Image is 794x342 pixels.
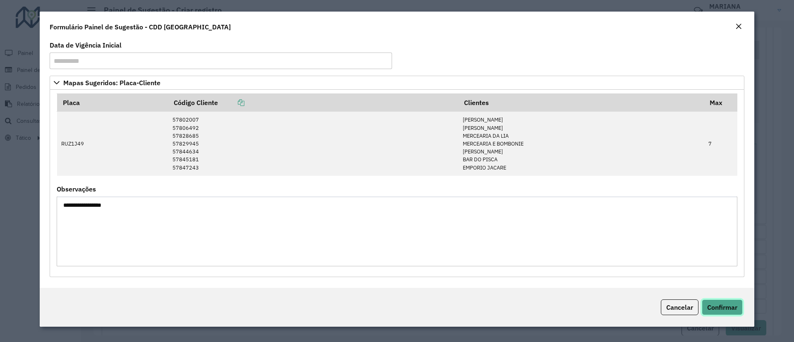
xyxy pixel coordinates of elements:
[50,90,744,277] div: Mapas Sugeridos: Placa-Cliente
[63,79,160,86] span: Mapas Sugeridos: Placa-Cliente
[57,112,168,176] td: RUZ1J49
[50,40,122,50] label: Data de Vigência Inicial
[458,94,704,112] th: Clientes
[168,94,458,112] th: Código Cliente
[218,98,244,107] a: Copiar
[57,184,96,194] label: Observações
[57,94,168,112] th: Placa
[458,112,704,176] td: [PERSON_NAME] [PERSON_NAME] MERCEARIA DA LIA MERCEARIA E BOMBONIE [PERSON_NAME] BAR DO PISCA EMPO...
[50,76,744,90] a: Mapas Sugeridos: Placa-Cliente
[702,299,743,315] button: Confirmar
[704,112,737,176] td: 7
[168,112,458,176] td: 57802007 57806492 57828685 57829945 57844634 57845181 57847243
[666,303,693,311] span: Cancelar
[735,23,742,30] em: Fechar
[50,22,231,32] h4: Formulário Painel de Sugestão - CDD [GEOGRAPHIC_DATA]
[733,22,744,32] button: Close
[707,303,737,311] span: Confirmar
[704,94,737,112] th: Max
[661,299,698,315] button: Cancelar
